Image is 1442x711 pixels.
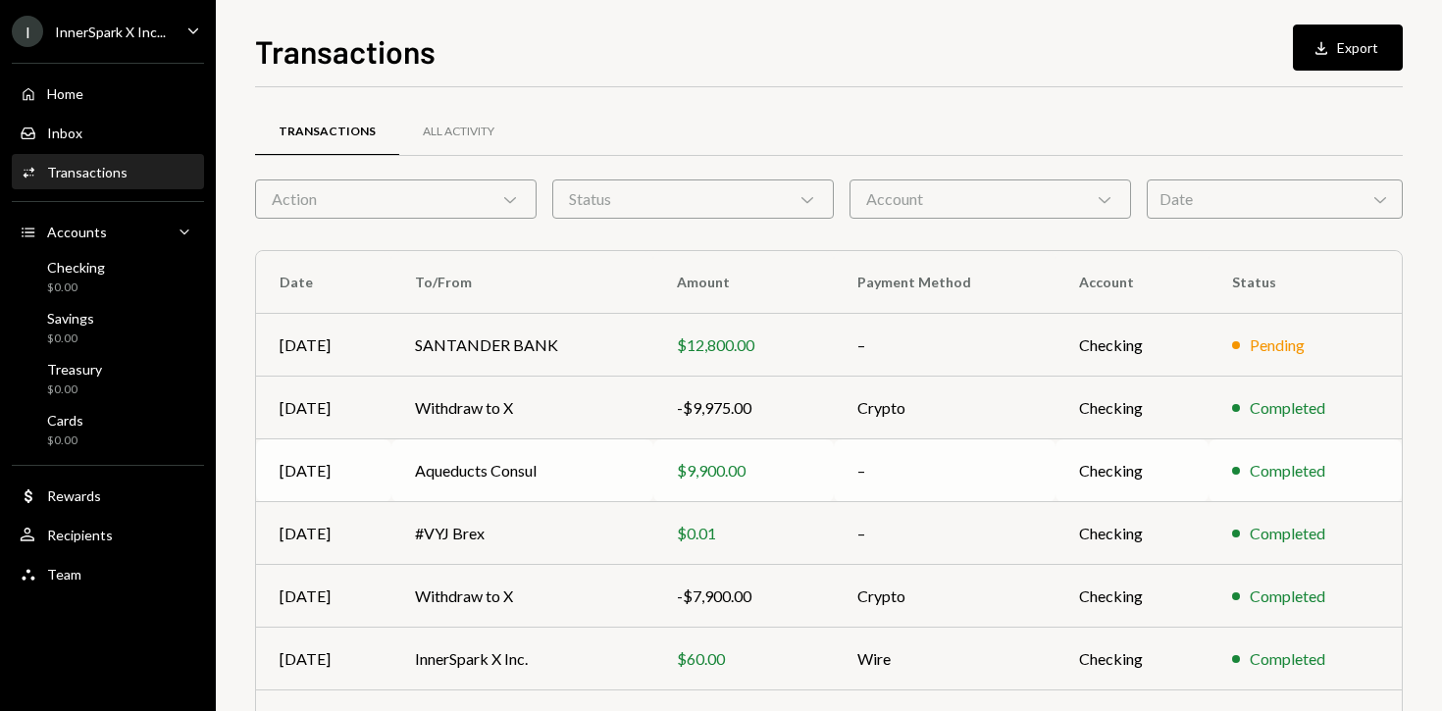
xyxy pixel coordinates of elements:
div: I [12,16,43,47]
div: Completed [1250,647,1325,671]
div: Treasury [47,361,102,378]
div: Team [47,566,81,583]
div: Checking [47,259,105,276]
div: [DATE] [280,647,368,671]
td: SANTANDER BANK [391,314,654,377]
td: Withdraw to X [391,565,654,628]
a: Savings$0.00 [12,304,204,351]
a: Transactions [12,154,204,189]
a: Treasury$0.00 [12,355,204,402]
a: Rewards [12,478,204,513]
div: Inbox [47,125,82,141]
div: InnerSpark X Inc... [55,24,166,40]
th: Date [256,251,391,314]
a: Cards$0.00 [12,406,204,453]
td: Crypto [834,565,1056,628]
div: $0.00 [47,381,102,398]
th: Payment Method [834,251,1056,314]
div: Account [850,179,1131,219]
div: Pending [1250,333,1305,357]
div: Completed [1250,522,1325,545]
a: Team [12,556,204,591]
td: Crypto [834,377,1056,439]
a: Inbox [12,115,204,150]
a: Transactions [255,107,399,157]
td: – [834,502,1056,565]
th: Amount [653,251,833,314]
div: $0.01 [677,522,809,545]
h1: Transactions [255,31,436,71]
div: Completed [1250,396,1325,420]
div: Date [1147,179,1403,219]
th: Account [1056,251,1209,314]
div: [DATE] [280,584,368,608]
button: Export [1293,25,1403,71]
div: $9,900.00 [677,459,809,482]
td: Checking [1056,377,1209,439]
div: Transactions [279,124,376,140]
td: Checking [1056,628,1209,690]
td: InnerSpark X Inc. [391,628,654,690]
div: $12,800.00 [677,333,809,357]
th: Status [1209,251,1402,314]
div: -$9,975.00 [677,396,809,420]
div: Transactions [47,164,128,180]
a: All Activity [399,107,518,157]
td: #VYJ Brex [391,502,654,565]
div: Completed [1250,584,1325,608]
a: Checking$0.00 [12,253,204,300]
div: Home [47,85,83,102]
div: Accounts [47,224,107,240]
td: Withdraw to X [391,377,654,439]
td: Wire [834,628,1056,690]
td: Checking [1056,314,1209,377]
div: [DATE] [280,459,368,482]
div: Cards [47,412,83,429]
a: Accounts [12,214,204,249]
td: Aqueducts Consul [391,439,654,502]
div: Completed [1250,459,1325,482]
div: $0.00 [47,279,105,296]
a: Home [12,76,204,111]
td: Checking [1056,502,1209,565]
div: [DATE] [280,522,368,545]
th: To/From [391,251,654,314]
div: -$7,900.00 [677,584,809,608]
td: – [834,439,1056,502]
div: $0.00 [47,432,83,449]
div: Savings [47,310,94,327]
td: – [834,314,1056,377]
a: Recipients [12,517,204,552]
div: Status [552,179,834,219]
div: [DATE] [280,396,368,420]
div: Action [255,179,537,219]
div: $0.00 [47,330,94,347]
div: Recipients [47,527,113,543]
div: [DATE] [280,333,368,357]
div: $60.00 [677,647,809,671]
td: Checking [1056,565,1209,628]
div: All Activity [423,124,494,140]
div: Rewards [47,487,101,504]
td: Checking [1056,439,1209,502]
